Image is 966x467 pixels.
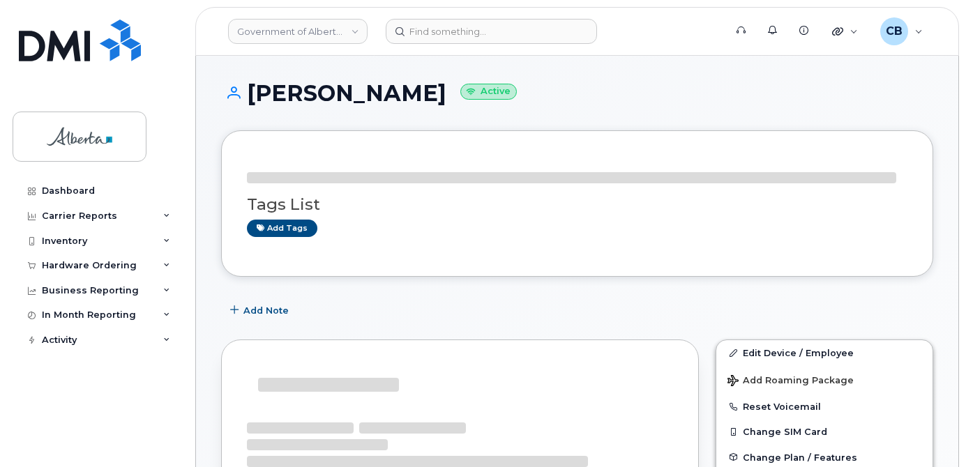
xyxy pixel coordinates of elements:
[221,298,301,323] button: Add Note
[247,196,907,213] h3: Tags List
[716,419,933,444] button: Change SIM Card
[743,452,857,462] span: Change Plan / Features
[221,81,933,105] h1: [PERSON_NAME]
[460,84,517,100] small: Active
[716,365,933,394] button: Add Roaming Package
[247,220,317,237] a: Add tags
[716,394,933,419] button: Reset Voicemail
[243,304,289,317] span: Add Note
[727,375,854,388] span: Add Roaming Package
[716,340,933,365] a: Edit Device / Employee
